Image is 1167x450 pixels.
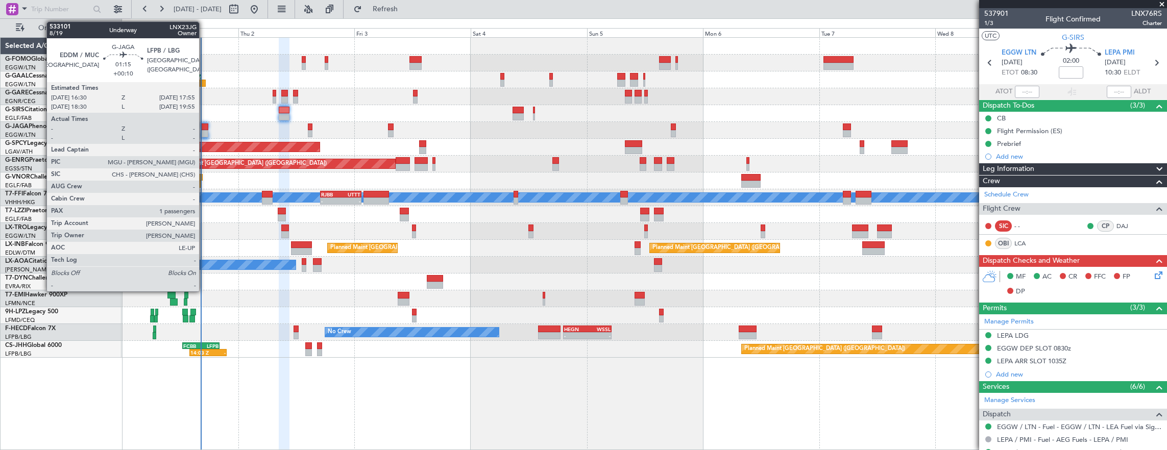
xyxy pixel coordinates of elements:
[995,238,1012,249] div: OBI
[5,224,60,231] a: LX-TROLegacy 650
[5,157,29,163] span: G-ENRG
[1116,221,1139,231] a: DAJ
[996,370,1162,379] div: Add new
[5,232,36,240] a: EGGW/LTN
[997,357,1066,365] div: LEPA ARR SLOT 1035Z
[983,303,1007,314] span: Permits
[5,107,64,113] a: G-SIRSCitation Excel
[997,422,1162,431] a: EGGW / LTN - Fuel - EGGW / LTN - LEA Fuel via Signature in EGGW
[1002,58,1023,68] span: [DATE]
[5,224,27,231] span: LX-TRO
[983,176,1000,187] span: Crew
[5,342,62,348] a: CS-JHHGlobal 6000
[997,127,1062,135] div: Flight Permission (ES)
[364,6,407,13] span: Refresh
[1130,302,1145,313] span: (3/3)
[1046,14,1101,24] div: Flight Confirmed
[5,191,51,197] a: T7-FFIFalcon 7X
[1105,58,1126,68] span: [DATE]
[31,2,90,17] input: Trip Number
[124,20,141,29] div: [DATE]
[5,182,32,189] a: EGLF/FAB
[321,198,341,204] div: -
[564,326,587,332] div: HEGN
[201,343,218,349] div: LFPB
[166,156,327,171] div: Planned Maint [GEOGRAPHIC_DATA] ([GEOGRAPHIC_DATA])
[819,28,936,37] div: Tue 7
[1131,8,1162,19] span: LNX76RS
[27,24,108,32] span: Only With Activity
[1094,272,1106,282] span: FFC
[5,266,65,273] a: [PERSON_NAME]/QSA
[1062,32,1084,43] span: G-SIRS
[983,100,1034,112] span: Dispatch To-Dos
[996,152,1162,161] div: Add new
[5,90,29,96] span: G-GARE
[982,31,1000,40] button: UTC
[984,317,1034,327] a: Manage Permits
[983,255,1080,267] span: Dispatch Checks and Weather
[5,174,74,180] a: G-VNORChallenger 650
[341,191,360,197] div: UTTT
[588,326,611,332] div: WSSL
[1131,19,1162,28] span: Charter
[1016,272,1026,282] span: MF
[183,343,201,349] div: FCBB
[5,326,28,332] span: F-HECD
[1042,272,1052,282] span: AC
[744,341,905,357] div: Planned Maint [GEOGRAPHIC_DATA] ([GEOGRAPHIC_DATA])
[1014,239,1037,248] a: LCA
[5,73,29,79] span: G-GAAL
[1002,48,1036,58] span: EGGW LTN
[984,19,1009,28] span: 1/3
[238,28,355,37] div: Thu 2
[1105,48,1135,58] span: LEPA PMI
[330,240,428,256] div: Planned Maint [GEOGRAPHIC_DATA]
[984,190,1029,200] a: Schedule Crew
[5,316,35,324] a: LFMD/CEQ
[5,292,25,298] span: T7-EMI
[11,20,111,36] button: Only With Activity
[935,28,1052,37] div: Wed 8
[321,191,341,197] div: RJBB
[5,215,32,223] a: EGLF/FAB
[5,258,78,264] a: LX-AOACitation Mustang
[5,90,89,96] a: G-GARECessna Citation XLS+
[984,8,1009,19] span: 537901
[190,349,208,356] div: 14:03 Z
[5,123,29,130] span: G-JAGA
[341,198,360,204] div: -
[5,107,25,113] span: G-SIRS
[997,114,1006,122] div: CB
[5,140,27,146] span: G-SPCY
[587,28,703,37] div: Sun 5
[1014,221,1037,231] div: - -
[134,190,295,205] div: Planned Maint [GEOGRAPHIC_DATA] ([GEOGRAPHIC_DATA])
[5,198,35,206] a: VHHH/HKG
[5,140,60,146] a: G-SPCYLegacy 650
[703,28,819,37] div: Mon 6
[5,73,89,79] a: G-GAALCessna Citation XLS+
[5,64,36,71] a: EGGW/LTN
[5,241,25,247] span: LX-INB
[5,97,36,105] a: EGNR/CEG
[5,123,64,130] a: G-JAGAPhenom 300
[1130,381,1145,392] span: (6/6)
[995,220,1012,232] div: SIC
[5,309,26,315] span: 9H-LPZ
[5,174,30,180] span: G-VNOR
[5,56,31,62] span: G-FOMO
[5,208,60,214] a: T7-LZZIPraetor 600
[122,28,238,37] div: Wed 1
[1068,272,1077,282] span: CR
[5,208,26,214] span: T7-LZZI
[5,191,23,197] span: T7-FFI
[5,350,32,358] a: LFPB/LBG
[983,381,1009,393] span: Services
[997,435,1128,444] a: LEPA / PMI - Fuel - AEG Fuels - LEPA / PMI
[995,87,1012,97] span: ATOT
[983,203,1020,215] span: Flight Crew
[5,333,32,341] a: LFPB/LBG
[5,165,32,172] a: EGSS/STN
[1105,68,1121,78] span: 10:30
